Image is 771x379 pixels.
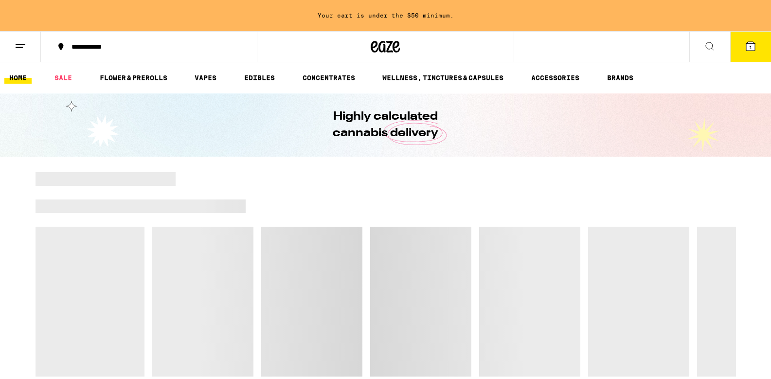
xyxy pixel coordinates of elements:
a: WELLNESS, TINCTURES & CAPSULES [377,72,508,84]
h1: Highly calculated cannabis delivery [305,108,466,142]
a: EDIBLES [239,72,280,84]
a: CONCENTRATES [298,72,360,84]
a: VAPES [190,72,221,84]
a: BRANDS [602,72,638,84]
span: 1 [749,44,752,50]
a: ACCESSORIES [526,72,584,84]
a: FLOWER & PREROLLS [95,72,172,84]
button: 1 [730,32,771,62]
a: SALE [50,72,77,84]
a: HOME [4,72,32,84]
